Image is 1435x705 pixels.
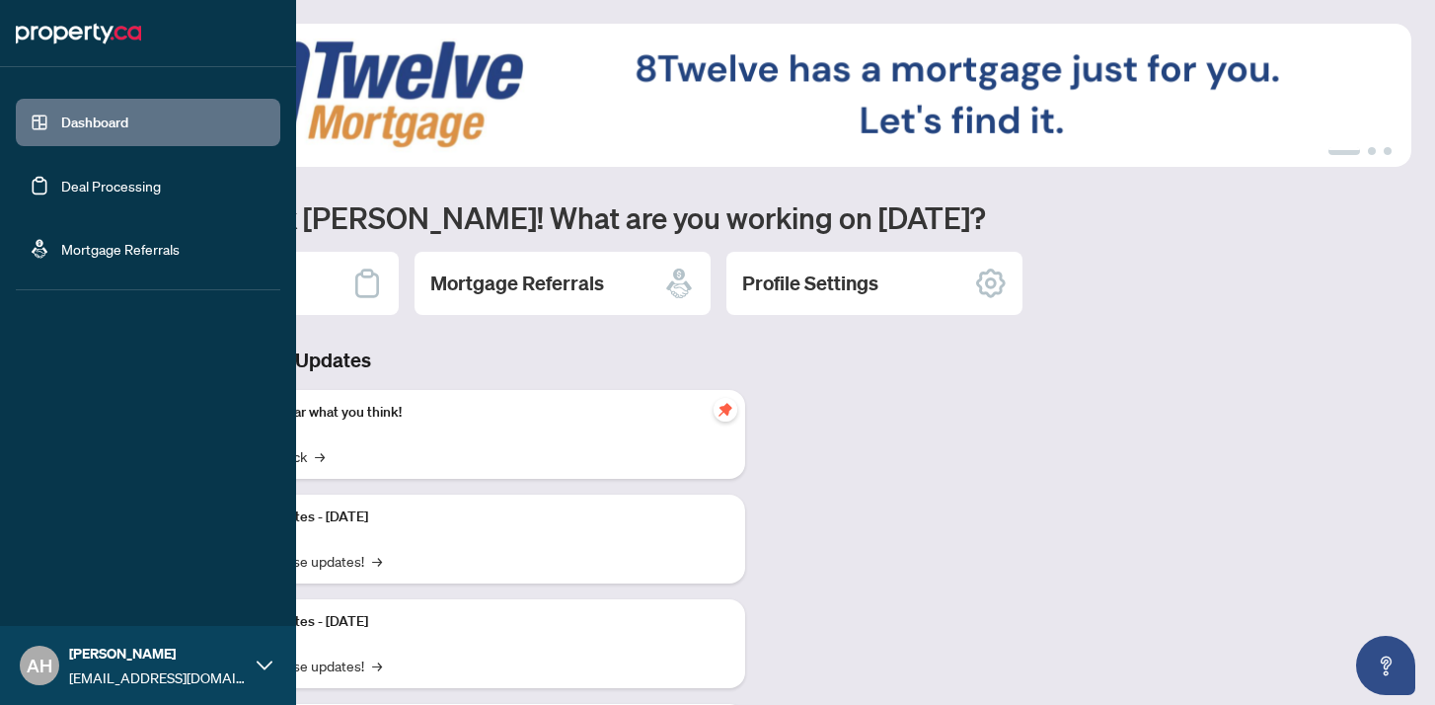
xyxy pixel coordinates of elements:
p: Platform Updates - [DATE] [207,611,729,633]
img: Slide 0 [103,24,1411,167]
a: Deal Processing [61,177,161,195]
span: AH [27,652,52,679]
h2: Mortgage Referrals [430,270,604,297]
span: → [372,655,382,676]
a: Mortgage Referrals [61,240,180,258]
span: → [315,445,325,467]
button: 3 [1384,147,1392,155]
span: [EMAIL_ADDRESS][DOMAIN_NAME] [69,666,247,688]
span: → [372,550,382,572]
h3: Brokerage & Industry Updates [103,347,745,374]
span: [PERSON_NAME] [69,643,247,665]
button: 1 [1328,147,1360,155]
h2: Profile Settings [742,270,878,297]
img: logo [16,18,141,49]
button: Open asap [1356,636,1415,695]
p: We want to hear what you think! [207,402,729,424]
button: 2 [1368,147,1376,155]
h1: Welcome back [PERSON_NAME]! What are you working on [DATE]? [103,198,1411,236]
p: Platform Updates - [DATE] [207,507,729,528]
a: Dashboard [61,114,128,131]
span: pushpin [714,398,737,422]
